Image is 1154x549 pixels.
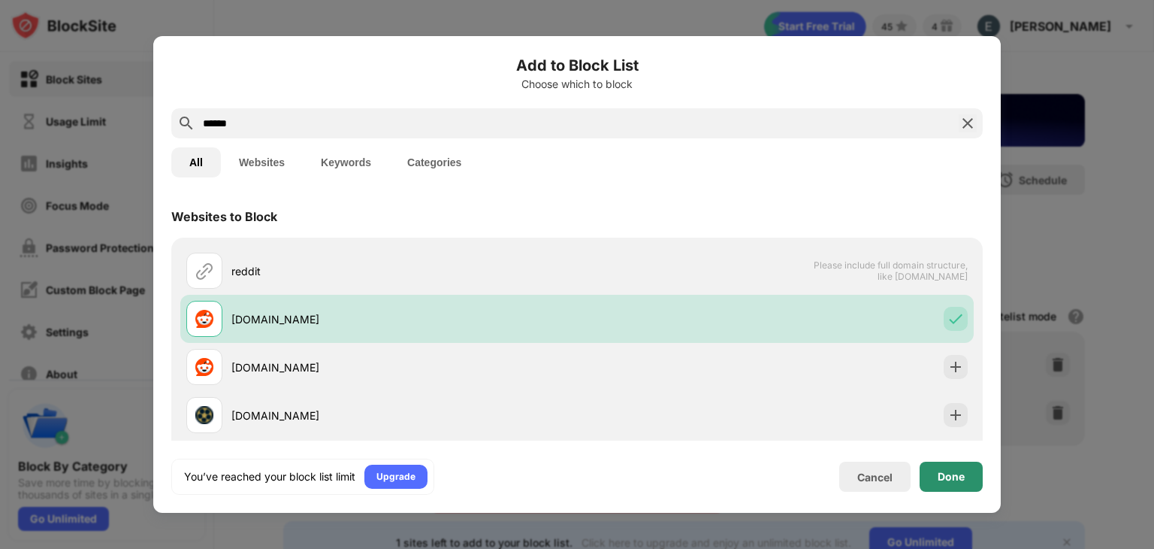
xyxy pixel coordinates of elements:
[231,263,577,279] div: reddit
[221,147,303,177] button: Websites
[231,311,577,327] div: [DOMAIN_NAME]
[376,469,415,484] div: Upgrade
[171,147,221,177] button: All
[177,114,195,132] img: search.svg
[195,310,213,328] img: favicons
[389,147,479,177] button: Categories
[171,209,277,224] div: Websites to Block
[231,408,577,423] div: [DOMAIN_NAME]
[195,262,213,280] img: url.svg
[195,406,213,424] img: favicons
[195,358,213,376] img: favicons
[938,471,965,483] div: Done
[171,54,983,77] h6: Add to Block List
[171,78,983,90] div: Choose which to block
[959,114,977,132] img: search-close
[184,469,355,484] div: You’ve reached your block list limit
[813,259,968,282] span: Please include full domain structure, like [DOMAIN_NAME]
[857,471,893,484] div: Cancel
[231,359,577,375] div: [DOMAIN_NAME]
[303,147,389,177] button: Keywords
